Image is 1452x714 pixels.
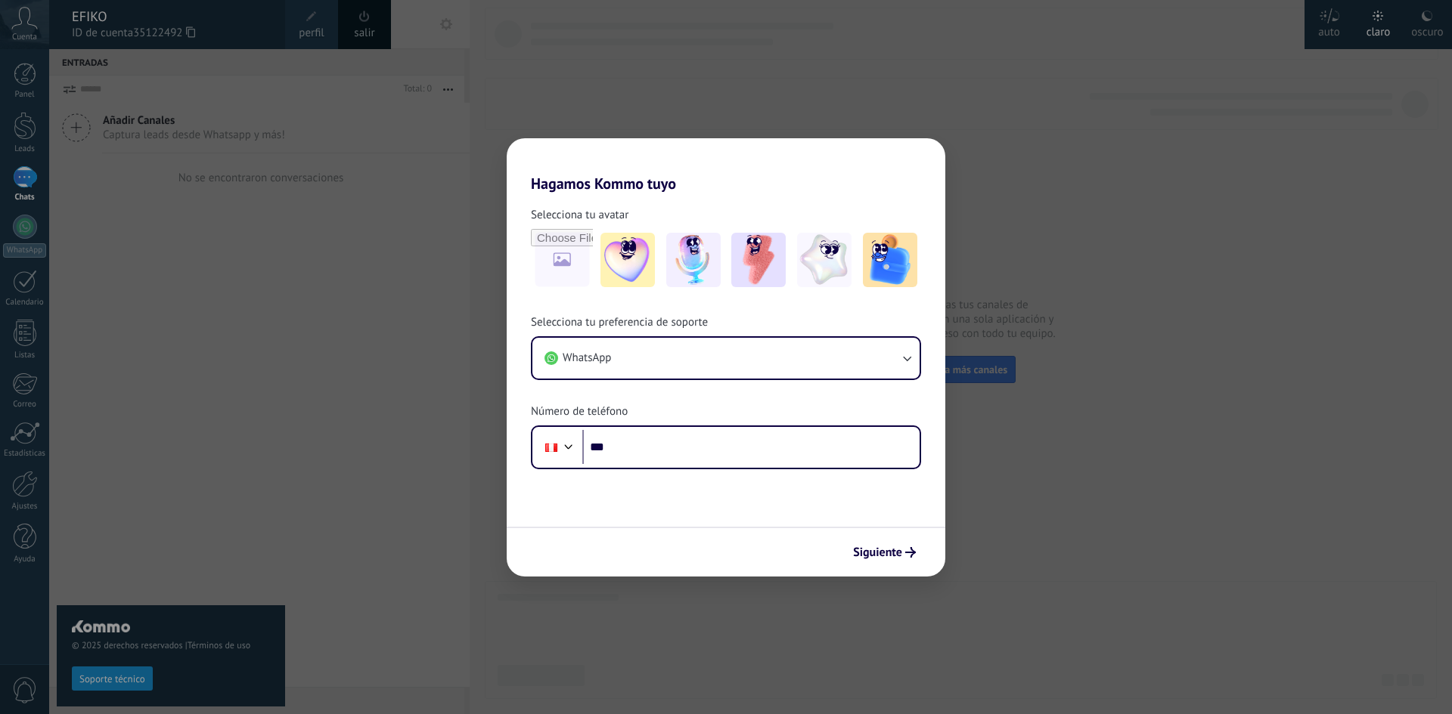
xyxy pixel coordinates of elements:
[537,431,566,463] div: Peru: + 51
[507,138,945,193] h2: Hagamos Kommo tuyo
[731,233,786,287] img: -3.jpeg
[853,547,902,558] span: Siguiente
[531,208,628,223] span: Selecciona tu avatar
[863,233,917,287] img: -5.jpeg
[846,539,923,565] button: Siguiente
[797,233,852,287] img: -4.jpeg
[531,315,708,330] span: Selecciona tu preferencia de soporte
[600,233,655,287] img: -1.jpeg
[532,338,920,379] button: WhatsApp
[666,233,721,287] img: -2.jpeg
[531,404,628,419] span: Número de teléfono
[563,351,611,366] span: WhatsApp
